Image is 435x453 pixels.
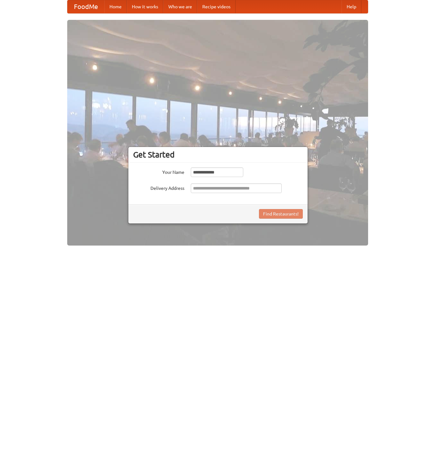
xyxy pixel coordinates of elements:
[68,0,104,13] a: FoodMe
[259,209,303,219] button: Find Restaurants!
[163,0,197,13] a: Who we are
[133,183,184,191] label: Delivery Address
[104,0,127,13] a: Home
[197,0,236,13] a: Recipe videos
[133,167,184,175] label: Your Name
[127,0,163,13] a: How it works
[133,150,303,159] h3: Get Started
[342,0,361,13] a: Help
